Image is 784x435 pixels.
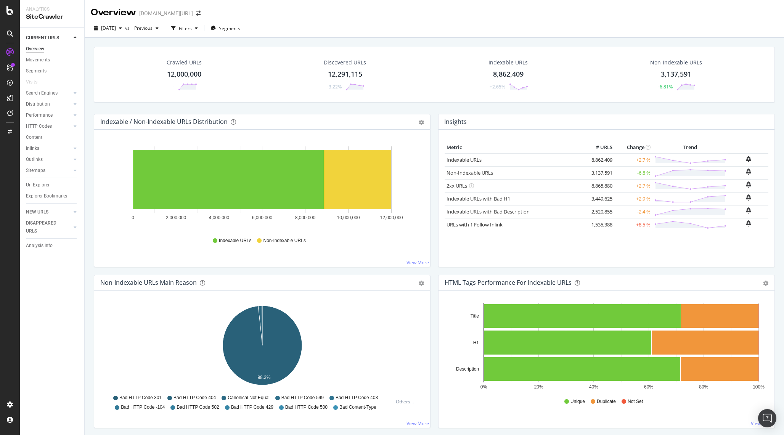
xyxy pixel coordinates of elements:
[746,220,751,226] div: bell-plus
[257,375,270,380] text: 98.3%
[406,420,429,427] a: View More
[746,194,751,201] div: bell-plus
[614,142,652,153] th: Change
[746,156,751,162] div: bell-plus
[139,10,193,17] div: [DOMAIN_NAME][URL]
[196,11,201,16] div: arrow-right-arrow-left
[445,279,572,286] div: HTML Tags Performance for Indexable URLs
[652,142,728,153] th: Trend
[26,45,79,53] a: Overview
[26,242,53,250] div: Analysis Info
[751,420,773,427] a: View More
[209,215,230,220] text: 4,000,000
[336,395,378,401] span: Bad HTTP Code 403
[26,111,53,119] div: Performance
[584,218,614,231] td: 1,535,388
[570,398,585,405] span: Unique
[758,409,776,427] div: Open Intercom Messenger
[100,303,424,391] svg: A chart.
[285,404,328,411] span: Bad HTTP Code 500
[447,195,510,202] a: Indexable URLs with Bad H1
[252,215,273,220] text: 6,000,000
[419,281,424,286] div: gear
[614,166,652,179] td: -6.8 %
[26,13,78,21] div: SiteCrawler
[179,25,192,32] div: Filters
[26,192,67,200] div: Explorer Bookmarks
[597,398,616,405] span: Duplicate
[753,384,765,390] text: 100%
[100,279,197,286] div: Non-Indexable URLs Main Reason
[207,22,243,34] button: Segments
[488,59,528,66] div: Indexable URLs
[177,404,219,411] span: Bad HTTP Code 502
[219,25,240,32] span: Segments
[26,181,79,189] a: Url Explorer
[614,179,652,192] td: +2.7 %
[584,166,614,179] td: 3,137,591
[328,69,362,79] div: 12,291,115
[26,144,39,152] div: Inlinks
[26,111,71,119] a: Performance
[167,59,202,66] div: Crawled URLs
[131,22,162,34] button: Previous
[26,122,52,130] div: HTTP Codes
[406,259,429,266] a: View More
[614,218,652,231] td: +8.5 %
[26,242,79,250] a: Analysis Info
[281,395,324,401] span: Bad HTTP Code 599
[26,219,64,235] div: DISAPPEARED URLS
[661,69,691,79] div: 3,137,591
[101,25,116,31] span: 2025 Aug. 29th
[614,205,652,218] td: -2.4 %
[26,89,58,97] div: Search Engines
[746,181,751,188] div: bell-plus
[100,118,228,125] div: Indexable / Non-Indexable URLs Distribution
[26,56,50,64] div: Movements
[263,238,305,244] span: Non-Indexable URLs
[644,384,653,390] text: 60%
[650,59,702,66] div: Non-Indexable URLs
[584,153,614,167] td: 8,862,409
[456,366,479,372] text: Description
[26,144,71,152] a: Inlinks
[584,142,614,153] th: # URLS
[166,215,186,220] text: 2,000,000
[26,122,71,130] a: HTTP Codes
[445,303,768,391] svg: A chart.
[91,22,125,34] button: [DATE]
[100,142,424,230] svg: A chart.
[324,59,366,66] div: Discovered URLs
[26,156,43,164] div: Outlinks
[167,69,201,79] div: 12,000,000
[231,404,273,411] span: Bad HTTP Code 429
[26,219,71,235] a: DISAPPEARED URLS
[746,207,751,213] div: bell-plus
[614,192,652,205] td: +2.9 %
[447,169,493,176] a: Non-Indexable URLs
[132,215,134,220] text: 0
[26,181,50,189] div: Url Explorer
[447,221,503,228] a: URLs with 1 Follow Inlink
[447,182,467,189] a: 2xx URLs
[173,83,174,90] div: -
[125,25,131,31] span: vs
[26,78,45,86] a: Visits
[763,281,768,286] div: gear
[419,120,424,125] div: gear
[327,83,342,90] div: -3.22%
[26,167,45,175] div: Sitemaps
[26,89,71,97] a: Search Engines
[614,153,652,167] td: +2.7 %
[445,142,584,153] th: Metric
[26,34,59,42] div: CURRENT URLS
[26,133,79,141] a: Content
[168,22,201,34] button: Filters
[746,169,751,175] div: bell-plus
[589,384,598,390] text: 40%
[26,6,78,13] div: Analytics
[493,69,524,79] div: 8,862,409
[219,238,251,244] span: Indexable URLs
[26,34,71,42] a: CURRENT URLS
